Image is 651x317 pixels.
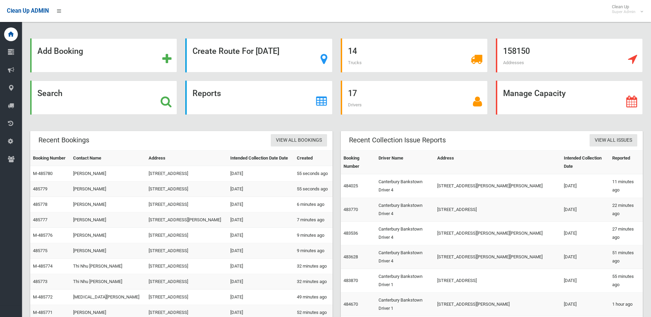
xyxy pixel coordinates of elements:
[146,290,228,305] td: [STREET_ADDRESS]
[341,151,376,174] th: Booking Number
[294,181,333,197] td: 55 seconds ago
[503,46,530,56] strong: 158150
[376,174,434,198] td: Canterbury Bankstown Driver 4
[496,38,643,72] a: 158150 Addresses
[294,166,333,181] td: 55 seconds ago
[228,274,294,290] td: [DATE]
[612,9,636,14] small: Super Admin
[341,133,454,147] header: Recent Collection Issue Reports
[561,245,609,269] td: [DATE]
[33,294,53,300] a: M-485772
[348,46,357,56] strong: 14
[146,259,228,274] td: [STREET_ADDRESS]
[376,198,434,222] td: Canterbury Bankstown Driver 4
[70,274,146,290] td: Thi Nhu [PERSON_NAME]
[294,197,333,212] td: 6 minutes ago
[228,259,294,274] td: [DATE]
[146,151,228,166] th: Address
[33,248,47,253] a: 485775
[33,233,53,238] a: M-485776
[344,183,358,188] a: 484025
[33,186,47,191] a: 485779
[37,89,62,98] strong: Search
[348,102,362,107] span: Drivers
[33,310,53,315] a: M-485771
[37,46,83,56] strong: Add Booking
[376,151,434,174] th: Driver Name
[30,38,177,72] a: Add Booking
[185,81,332,115] a: Reports
[228,212,294,228] td: [DATE]
[503,60,524,65] span: Addresses
[146,197,228,212] td: [STREET_ADDRESS]
[376,222,434,245] td: Canterbury Bankstown Driver 4
[228,243,294,259] td: [DATE]
[294,228,333,243] td: 9 minutes ago
[228,290,294,305] td: [DATE]
[344,254,358,259] a: 483628
[609,198,643,222] td: 22 minutes ago
[561,293,609,316] td: [DATE]
[193,46,279,56] strong: Create Route For [DATE]
[33,263,53,269] a: M-485774
[7,8,49,14] span: Clean Up ADMIN
[609,151,643,174] th: Reported
[33,171,53,176] a: M-485780
[434,174,561,198] td: [STREET_ADDRESS][PERSON_NAME][PERSON_NAME]
[294,290,333,305] td: 49 minutes ago
[146,243,228,259] td: [STREET_ADDRESS]
[70,243,146,259] td: [PERSON_NAME]
[561,174,609,198] td: [DATE]
[590,134,637,147] a: View All Issues
[146,181,228,197] td: [STREET_ADDRESS]
[434,198,561,222] td: [STREET_ADDRESS]
[146,166,228,181] td: [STREET_ADDRESS]
[344,207,358,212] a: 483770
[30,133,97,147] header: Recent Bookings
[561,222,609,245] td: [DATE]
[376,269,434,293] td: Canterbury Bankstown Driver 1
[146,274,228,290] td: [STREET_ADDRESS]
[344,278,358,283] a: 483870
[70,259,146,274] td: Thi Nhu [PERSON_NAME]
[294,274,333,290] td: 32 minutes ago
[609,174,643,198] td: 11 minutes ago
[146,212,228,228] td: [STREET_ADDRESS][PERSON_NAME]
[341,38,488,72] a: 14 Trucks
[609,245,643,269] td: 51 minutes ago
[294,212,333,228] td: 7 minutes ago
[294,151,333,166] th: Created
[344,231,358,236] a: 483536
[228,197,294,212] td: [DATE]
[33,279,47,284] a: 485773
[70,166,146,181] td: [PERSON_NAME]
[376,245,434,269] td: Canterbury Bankstown Driver 4
[609,222,643,245] td: 27 minutes ago
[33,217,47,222] a: 485777
[228,151,294,166] th: Intended Collection Date Date
[496,81,643,115] a: Manage Capacity
[348,60,362,65] span: Trucks
[193,89,221,98] strong: Reports
[271,134,327,147] a: View All Bookings
[434,293,561,316] td: [STREET_ADDRESS][PERSON_NAME]
[70,228,146,243] td: [PERSON_NAME]
[503,89,566,98] strong: Manage Capacity
[434,269,561,293] td: [STREET_ADDRESS]
[294,259,333,274] td: 32 minutes ago
[30,81,177,115] a: Search
[561,198,609,222] td: [DATE]
[228,166,294,181] td: [DATE]
[561,151,609,174] th: Intended Collection Date
[70,181,146,197] td: [PERSON_NAME]
[376,293,434,316] td: Canterbury Bankstown Driver 1
[70,151,146,166] th: Contact Name
[228,228,294,243] td: [DATE]
[341,81,488,115] a: 17 Drivers
[30,151,70,166] th: Booking Number
[561,269,609,293] td: [DATE]
[348,89,357,98] strong: 17
[185,38,332,72] a: Create Route For [DATE]
[434,222,561,245] td: [STREET_ADDRESS][PERSON_NAME][PERSON_NAME]
[294,243,333,259] td: 9 minutes ago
